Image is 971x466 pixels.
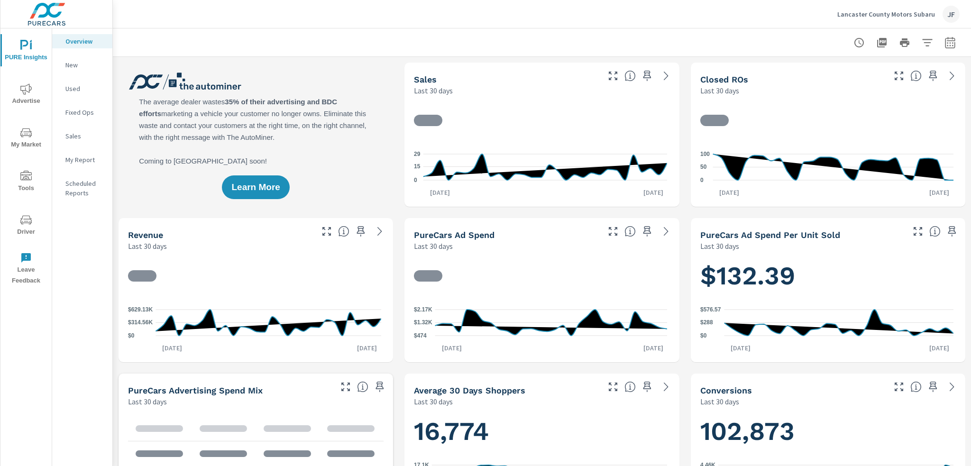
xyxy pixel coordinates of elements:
[3,171,49,194] span: Tools
[944,224,960,239] span: Save this to your personalized report
[700,332,707,339] text: $0
[435,343,468,353] p: [DATE]
[659,224,674,239] a: See more details in report
[414,332,427,339] text: $474
[357,381,368,393] span: This table looks at how you compare to the amount of budget you spend per channel as opposed to y...
[65,60,105,70] p: New
[700,306,721,313] text: $576.57
[640,224,655,239] span: Save this to your personalized report
[605,379,621,394] button: Make Fullscreen
[414,396,453,407] p: Last 30 days
[52,153,112,167] div: My Report
[65,84,105,93] p: Used
[923,188,956,197] p: [DATE]
[128,306,153,313] text: $629.13K
[338,379,353,394] button: Make Fullscreen
[52,34,112,48] div: Overview
[700,164,707,171] text: 50
[700,260,956,292] h1: $132.39
[3,127,49,150] span: My Market
[700,177,704,183] text: 0
[222,175,289,199] button: Learn More
[944,379,960,394] a: See more details in report
[128,396,167,407] p: Last 30 days
[910,381,922,393] span: The number of dealer-specified goals completed by a visitor. [Source: This data is provided by th...
[414,164,421,170] text: 15
[3,40,49,63] span: PURE Insights
[910,70,922,82] span: Number of Repair Orders Closed by the selected dealership group over the selected time range. [So...
[414,415,669,448] h1: 16,774
[353,224,368,239] span: Save this to your personalized report
[0,28,52,290] div: nav menu
[128,230,163,240] h5: Revenue
[941,33,960,52] button: Select Date Range
[891,379,907,394] button: Make Fullscreen
[414,240,453,252] p: Last 30 days
[637,343,670,353] p: [DATE]
[350,343,384,353] p: [DATE]
[414,230,495,240] h5: PureCars Ad Spend
[128,332,135,339] text: $0
[943,6,960,23] div: JF
[724,343,757,353] p: [DATE]
[414,177,417,183] text: 0
[624,70,636,82] span: Number of vehicles sold by the dealership over the selected date range. [Source: This data is sou...
[700,320,713,326] text: $288
[128,385,263,395] h5: PureCars Advertising Spend Mix
[372,379,387,394] span: Save this to your personalized report
[319,224,334,239] button: Make Fullscreen
[659,379,674,394] a: See more details in report
[128,240,167,252] p: Last 30 days
[156,343,189,353] p: [DATE]
[891,68,907,83] button: Make Fullscreen
[910,224,925,239] button: Make Fullscreen
[372,224,387,239] a: See more details in report
[925,68,941,83] span: Save this to your personalized report
[423,188,457,197] p: [DATE]
[700,151,710,157] text: 100
[52,129,112,143] div: Sales
[52,176,112,200] div: Scheduled Reports
[700,74,748,84] h5: Closed ROs
[923,343,956,353] p: [DATE]
[3,83,49,107] span: Advertise
[700,415,956,448] h1: 102,873
[231,183,280,192] span: Learn More
[918,33,937,52] button: Apply Filters
[624,381,636,393] span: A rolling 30 day total of daily Shoppers on the dealership website, averaged over the selected da...
[414,74,437,84] h5: Sales
[65,179,105,198] p: Scheduled Reports
[895,33,914,52] button: Print Report
[605,224,621,239] button: Make Fullscreen
[414,320,432,326] text: $1.32K
[52,82,112,96] div: Used
[713,188,746,197] p: [DATE]
[700,385,752,395] h5: Conversions
[414,385,525,395] h5: Average 30 Days Shoppers
[700,396,739,407] p: Last 30 days
[925,379,941,394] span: Save this to your personalized report
[128,320,153,326] text: $314.56K
[605,68,621,83] button: Make Fullscreen
[338,226,349,237] span: Total sales revenue over the selected date range. [Source: This data is sourced from the dealer’s...
[700,85,739,96] p: Last 30 days
[65,131,105,141] p: Sales
[872,33,891,52] button: "Export Report to PDF"
[3,252,49,286] span: Leave Feedback
[837,10,935,18] p: Lancaster County Motors Subaru
[3,214,49,238] span: Driver
[414,306,432,313] text: $2.17K
[640,379,655,394] span: Save this to your personalized report
[65,108,105,117] p: Fixed Ops
[700,230,840,240] h5: PureCars Ad Spend Per Unit Sold
[414,151,421,157] text: 29
[624,226,636,237] span: Total cost of media for all PureCars channels for the selected dealership group over the selected...
[640,68,655,83] span: Save this to your personalized report
[637,188,670,197] p: [DATE]
[65,155,105,164] p: My Report
[414,85,453,96] p: Last 30 days
[52,58,112,72] div: New
[929,226,941,237] span: Average cost of advertising per each vehicle sold at the dealer over the selected date range. The...
[944,68,960,83] a: See more details in report
[700,240,739,252] p: Last 30 days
